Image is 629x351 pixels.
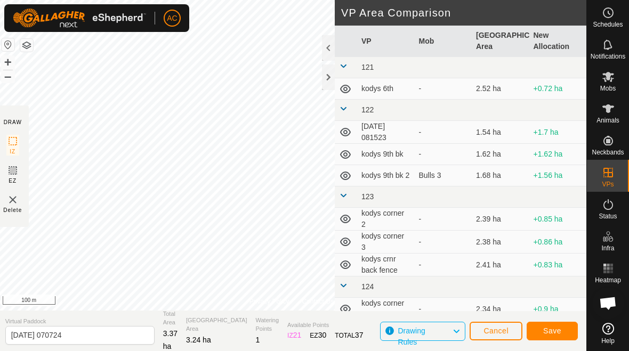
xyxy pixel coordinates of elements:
[186,316,247,333] span: [GEOGRAPHIC_DATA] Area
[2,38,14,51] button: Reset Map
[361,282,374,291] span: 124
[596,117,619,124] span: Animals
[472,78,529,100] td: 2.52 ha
[472,165,529,186] td: 1.68 ha
[20,39,33,52] button: Map Layers
[472,144,529,165] td: 1.62 ha
[419,149,468,160] div: -
[600,85,616,92] span: Mobs
[419,236,468,248] div: -
[287,330,301,341] div: IZ
[357,26,415,57] th: VP
[529,254,587,276] td: +0.83 ha
[529,121,587,144] td: +1.7 ha
[318,331,327,339] span: 30
[470,322,522,340] button: Cancel
[529,144,587,165] td: +1.62 ha
[415,26,472,57] th: Mob
[357,254,415,276] td: kodys crnr back fence
[419,304,468,315] div: -
[602,181,614,187] span: VPs
[529,298,587,321] td: +0.9 ha
[293,331,302,339] span: 21
[2,56,14,69] button: +
[163,309,178,327] span: Total Area
[527,322,578,340] button: Save
[472,26,529,57] th: [GEOGRAPHIC_DATA] Area
[341,6,586,19] h2: VP Area Comparison
[419,259,468,271] div: -
[357,121,415,144] td: [DATE] 081523
[6,193,19,206] img: VP
[335,330,363,341] div: TOTAL
[529,26,587,57] th: New Allocation
[302,297,334,306] a: Contact Us
[287,321,363,330] span: Available Points
[419,83,468,94] div: -
[357,165,415,186] td: kodys 9th bk 2
[592,287,624,319] div: Open chat
[355,331,364,339] span: 37
[591,53,625,60] span: Notifications
[419,214,468,225] div: -
[357,298,415,321] td: kodys corner 3 BF
[529,165,587,186] td: +1.56 ha
[10,148,15,156] span: IZ
[249,297,289,306] a: Privacy Policy
[256,336,260,344] span: 1
[543,326,561,335] span: Save
[593,21,623,28] span: Schedules
[310,330,326,341] div: EZ
[472,231,529,254] td: 2.38 ha
[3,206,22,214] span: Delete
[529,231,587,254] td: +0.86 ha
[357,78,415,100] td: kodys 6th
[361,105,374,114] span: 122
[601,245,614,251] span: Infra
[398,326,425,346] span: Drawing Rules
[361,63,374,71] span: 121
[601,338,615,344] span: Help
[357,208,415,231] td: kodys corner 2
[472,254,529,276] td: 2.41 ha
[186,336,211,344] span: 3.24 ha
[163,329,178,350] span: 3.37 ha
[529,208,587,231] td: +0.85 ha
[357,144,415,165] td: kodys 9th bk
[167,13,177,24] span: AC
[599,213,617,219] span: Status
[361,192,374,201] span: 123
[357,231,415,254] td: kodys corner 3
[13,9,146,28] img: Gallagher Logo
[587,319,629,348] a: Help
[4,118,22,126] div: DRAW
[256,316,279,333] span: Watering Points
[472,121,529,144] td: 1.54 ha
[472,298,529,321] td: 2.34 ha
[483,326,509,335] span: Cancel
[2,70,14,83] button: –
[529,78,587,100] td: +0.72 ha
[9,177,17,185] span: EZ
[419,170,468,181] div: Bulls 3
[595,277,621,283] span: Heatmap
[472,208,529,231] td: 2.39 ha
[419,127,468,138] div: -
[5,317,155,326] span: Virtual Paddock
[592,149,624,156] span: Neckbands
